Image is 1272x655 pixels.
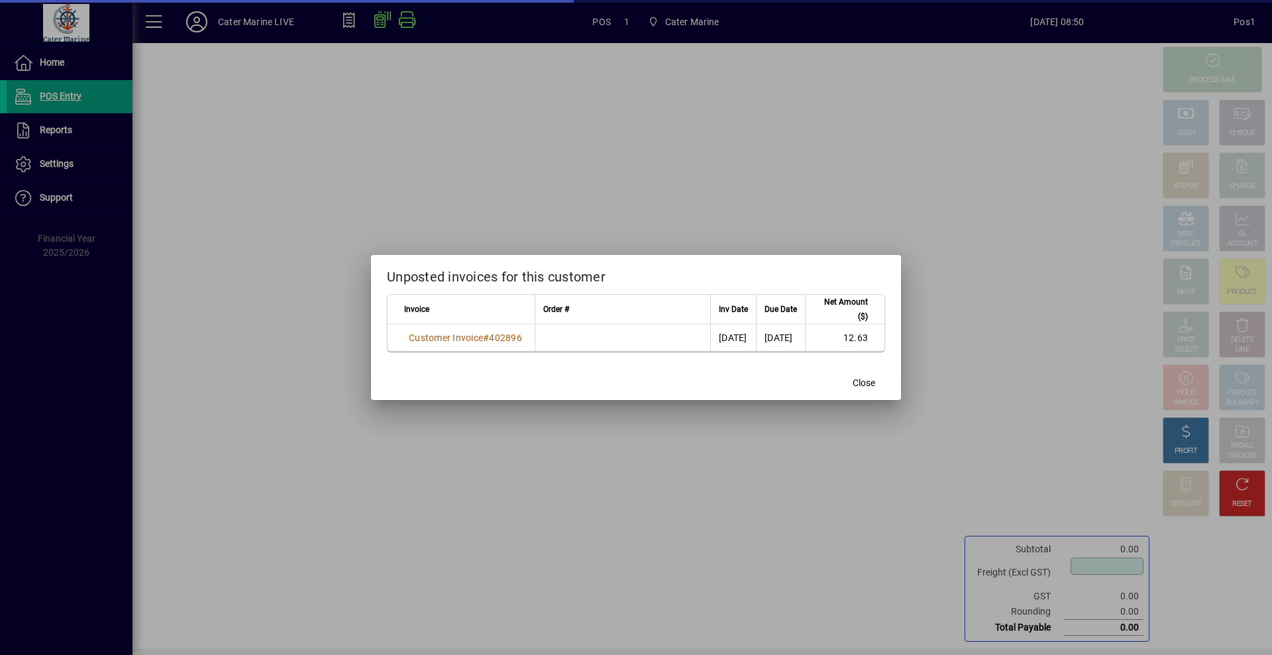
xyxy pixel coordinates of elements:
[483,332,489,343] span: #
[371,255,901,293] h2: Unposted invoices for this customer
[814,295,868,324] span: Net Amount ($)
[409,332,483,343] span: Customer Invoice
[756,325,805,351] td: [DATE]
[489,332,522,343] span: 402896
[765,302,797,317] span: Due Date
[404,302,429,317] span: Invoice
[843,371,885,395] button: Close
[805,325,884,351] td: 12.63
[404,330,527,345] a: Customer Invoice#402896
[543,302,569,317] span: Order #
[719,302,748,317] span: Inv Date
[710,325,756,351] td: [DATE]
[853,376,875,390] span: Close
